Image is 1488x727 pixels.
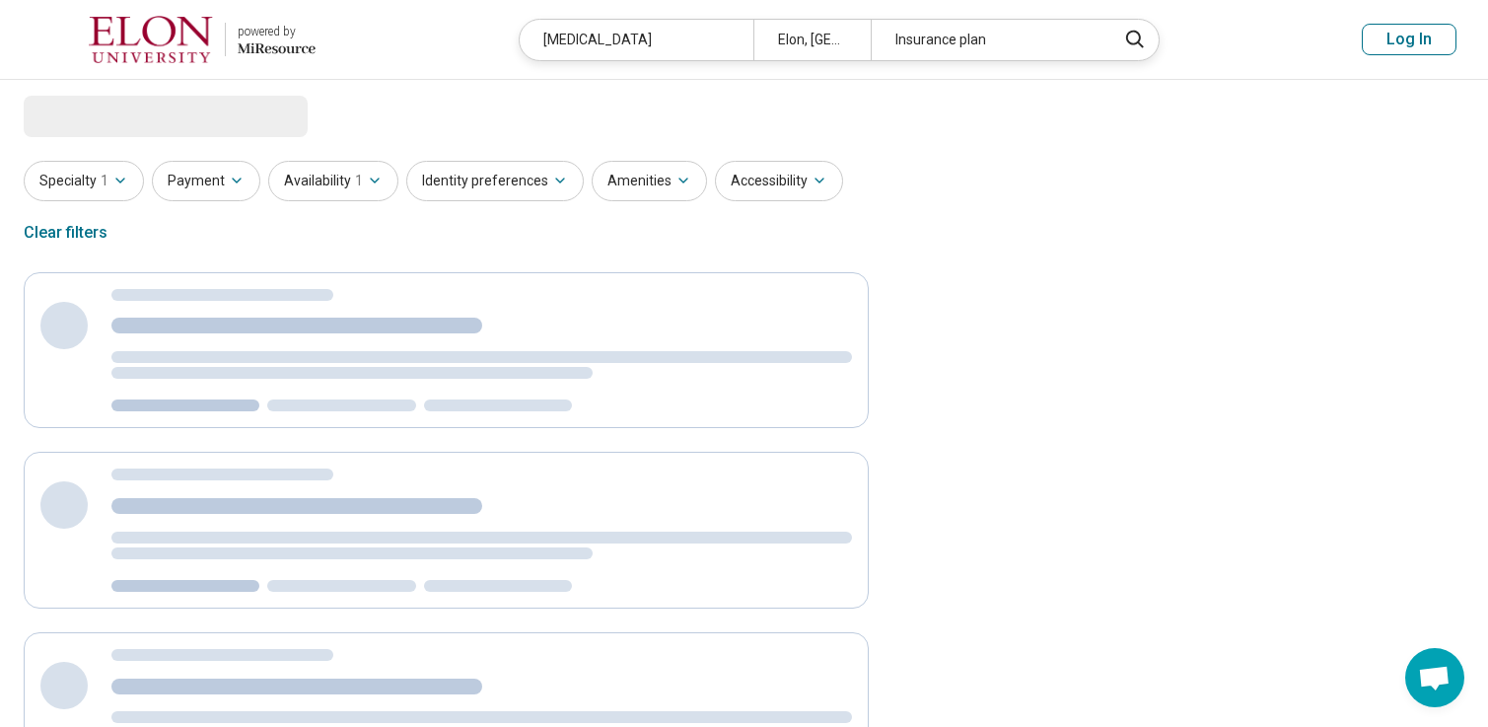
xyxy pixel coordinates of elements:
[24,161,144,201] button: Specialty1
[355,171,363,191] span: 1
[152,161,260,201] button: Payment
[1362,24,1456,55] button: Log In
[101,171,108,191] span: 1
[406,161,584,201] button: Identity preferences
[268,161,398,201] button: Availability1
[715,161,843,201] button: Accessibility
[32,16,316,63] a: Elon Universitypowered by
[89,16,213,63] img: Elon University
[238,23,316,40] div: powered by
[24,209,107,256] div: Clear filters
[1405,648,1464,707] div: Open chat
[520,20,753,60] div: [MEDICAL_DATA]
[871,20,1104,60] div: Insurance plan
[24,96,189,135] span: Loading...
[753,20,871,60] div: Elon, [GEOGRAPHIC_DATA] 27244
[592,161,707,201] button: Amenities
